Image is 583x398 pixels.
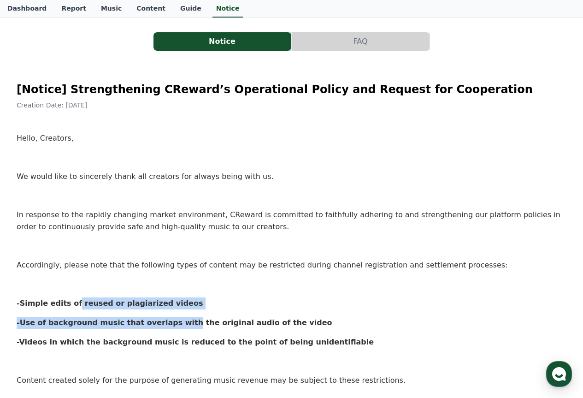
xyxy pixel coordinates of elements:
a: Home [3,292,61,315]
span: Settings [136,306,159,314]
span: Messages [77,307,104,314]
strong: -Videos in which the background music is reduced to the point of being unidentifiable [17,338,374,346]
a: Messages [61,292,119,315]
p: In response to the rapidly changing market environment, CReward is committed to faithfully adheri... [17,209,566,232]
h2: [Notice] Strengthening CReward’s Operational Policy and Request for Cooperation [17,82,566,97]
p: Content created solely for the purpose of generating music revenue may be subject to these restri... [17,374,566,386]
button: Notice [153,32,291,51]
strong: -Use of background music that overlaps with the original audio of the video [17,318,332,327]
a: Settings [119,292,177,315]
p: We would like to sincerely thank all creators for always being with us. [17,171,566,183]
button: FAQ [292,32,430,51]
span: Creation Date: [DATE] [17,101,88,109]
span: Home [24,306,40,314]
p: Accordingly, please note that the following types of content may be restricted during channel reg... [17,259,566,271]
strong: -Simple edits of reused or plagiarized videos [17,299,203,308]
p: Hello, Creators, [17,132,566,144]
